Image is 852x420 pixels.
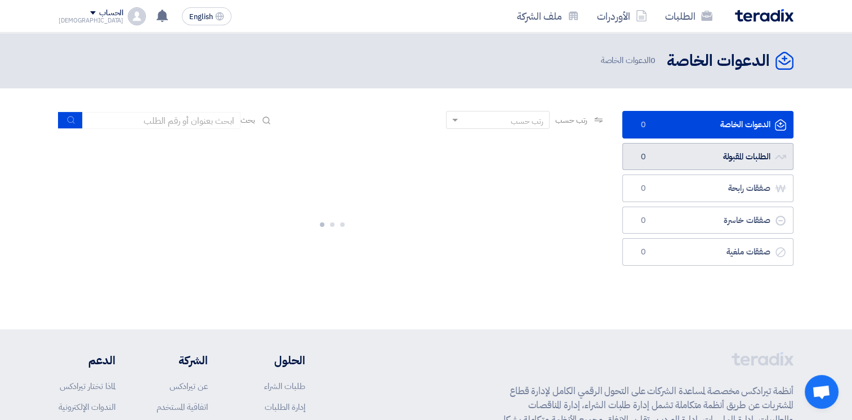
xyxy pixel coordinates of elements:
span: 0 [636,215,650,226]
input: ابحث بعنوان أو رقم الطلب [83,112,240,129]
a: الندوات الإلكترونية [59,401,115,413]
li: الحلول [242,352,305,369]
a: طلبات الشراء [264,380,305,392]
span: رتب حسب [555,114,587,126]
div: رتب حسب [511,115,543,127]
a: صفقات ملغية0 [622,238,793,266]
span: 0 [650,54,655,66]
div: الحساب [99,8,123,18]
button: English [182,7,231,25]
h2: الدعوات الخاصة [667,50,770,72]
span: الدعوات الخاصة [600,54,658,67]
a: الدعوات الخاصة0 [622,111,793,138]
a: صفقات خاسرة0 [622,207,793,234]
a: إدارة الطلبات [265,401,305,413]
img: Teradix logo [735,9,793,22]
a: الطلبات المقبولة0 [622,143,793,171]
span: 0 [636,247,650,258]
a: الأوردرات [588,3,656,29]
a: اتفاقية المستخدم [157,401,208,413]
a: ملف الشركة [508,3,588,29]
span: بحث [240,114,255,126]
span: 0 [636,151,650,163]
a: الطلبات [656,3,721,29]
img: profile_test.png [128,7,146,25]
span: 0 [636,119,650,131]
span: English [189,13,213,21]
a: صفقات رابحة0 [622,175,793,202]
span: 0 [636,183,650,194]
a: لماذا تختار تيرادكس [60,380,115,392]
a: عن تيرادكس [169,380,208,392]
li: الشركة [149,352,208,369]
li: الدعم [59,352,115,369]
div: Open chat [805,375,838,409]
div: [DEMOGRAPHIC_DATA] [59,17,123,24]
